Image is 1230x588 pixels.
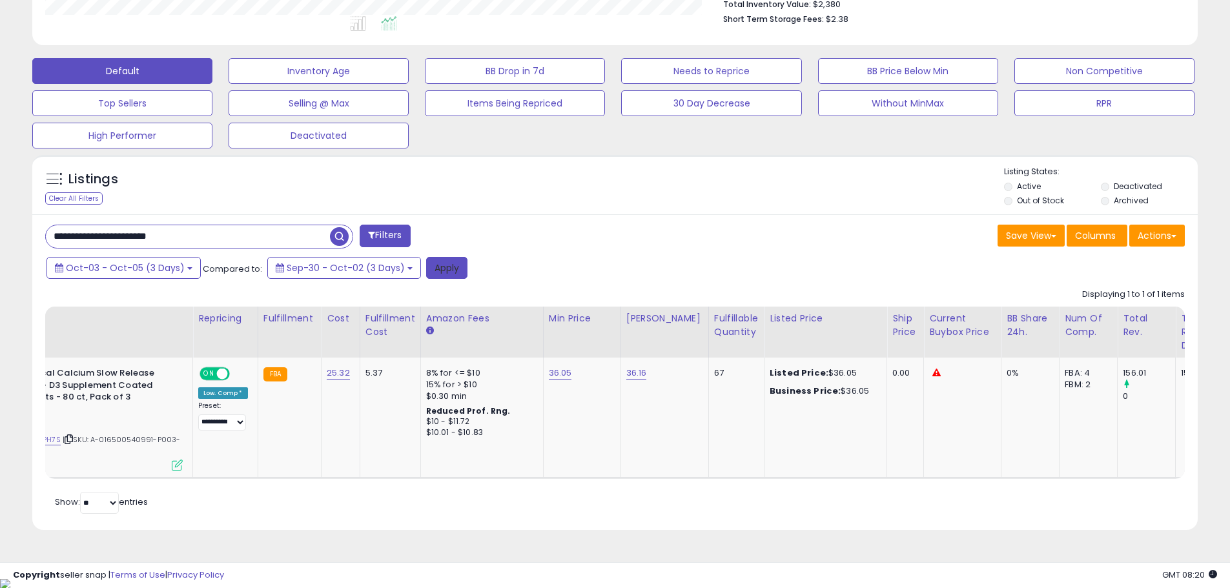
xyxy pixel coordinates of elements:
div: Amazon Fees [426,312,538,325]
label: Active [1017,181,1041,192]
a: 25.32 [327,367,350,380]
div: Ship Price [892,312,918,339]
button: Sep-30 - Oct-02 (3 Days) [267,257,421,279]
div: $10 - $11.72 [426,416,533,427]
label: Archived [1114,195,1149,206]
div: Current Buybox Price [929,312,996,339]
h5: Listings [68,170,118,188]
div: 0.00 [892,367,914,379]
button: Apply [426,257,467,279]
button: 30 Day Decrease [621,90,801,116]
b: Business Price: [770,385,841,397]
div: seller snap | | [13,569,224,582]
a: Terms of Use [110,569,165,581]
div: $10.01 - $10.83 [426,427,533,438]
div: FBA: 4 [1065,367,1107,379]
div: Total Rev. Diff. [1181,312,1209,352]
a: Privacy Policy [167,569,224,581]
div: 67 [714,367,754,379]
button: Without MinMax [818,90,998,116]
span: Columns [1075,229,1116,242]
div: Clear All Filters [45,192,103,205]
button: Save View [998,225,1065,247]
div: Num of Comp. [1065,312,1112,339]
b: Citracal Calcium Slow Release 1200 + D3 Supplement Coated Caplets - 80 ct, Pack of 3 [18,367,175,407]
div: Fulfillment Cost [365,312,415,339]
button: Filters [360,225,410,247]
b: Short Term Storage Fees: [723,14,824,25]
div: 156.01 [1181,367,1204,379]
div: $0.30 min [426,390,533,402]
a: 36.16 [626,367,647,380]
label: Out of Stock [1017,195,1064,206]
button: Top Sellers [32,90,212,116]
div: Cost [327,312,354,325]
span: 2025-10-6 08:20 GMT [1162,569,1217,581]
small: Amazon Fees. [426,325,434,337]
button: BB Drop in 7d [425,58,605,84]
div: Min Price [549,312,615,325]
button: Needs to Reprice [621,58,801,84]
span: Oct-03 - Oct-05 (3 Days) [66,261,185,274]
button: Items Being Repriced [425,90,605,116]
div: FBM: 2 [1065,379,1107,390]
div: Displaying 1 to 1 of 1 items [1082,289,1185,301]
div: 5.37 [365,367,411,379]
div: Total Rev. [1123,312,1170,339]
div: BB Share 24h. [1007,312,1054,339]
span: ON [201,369,217,380]
div: 0 [1123,390,1175,402]
b: Listed Price: [770,367,828,379]
div: Fulfillable Quantity [714,312,759,339]
span: Compared to: [203,263,262,275]
div: Fulfillment [263,312,316,325]
div: Low. Comp * [198,387,248,399]
button: Columns [1067,225,1127,247]
span: OFF [228,369,249,380]
button: Default [32,58,212,84]
div: 0% [1007,367,1049,379]
p: Listing States: [1004,166,1198,178]
button: BB Price Below Min [818,58,998,84]
b: Reduced Prof. Rng. [426,405,511,416]
small: FBA [263,367,287,381]
button: Deactivated [229,123,409,148]
button: High Performer [32,123,212,148]
button: Inventory Age [229,58,409,84]
button: Oct-03 - Oct-05 (3 Days) [46,257,201,279]
a: 36.05 [549,367,572,380]
span: Show: entries [55,496,148,508]
button: Selling @ Max [229,90,409,116]
label: Deactivated [1114,181,1162,192]
div: 15% for > $10 [426,379,533,390]
button: Actions [1129,225,1185,247]
strong: Copyright [13,569,60,581]
button: Non Competitive [1014,58,1194,84]
div: $36.05 [770,367,877,379]
div: [PERSON_NAME] [626,312,703,325]
div: Listed Price [770,312,881,325]
div: 8% for <= $10 [426,367,533,379]
span: Sep-30 - Oct-02 (3 Days) [287,261,405,274]
button: RPR [1014,90,1194,116]
div: 156.01 [1123,367,1175,379]
div: $36.05 [770,385,877,397]
span: $2.38 [826,13,848,25]
div: Preset: [198,401,248,431]
div: Repricing [198,312,252,325]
